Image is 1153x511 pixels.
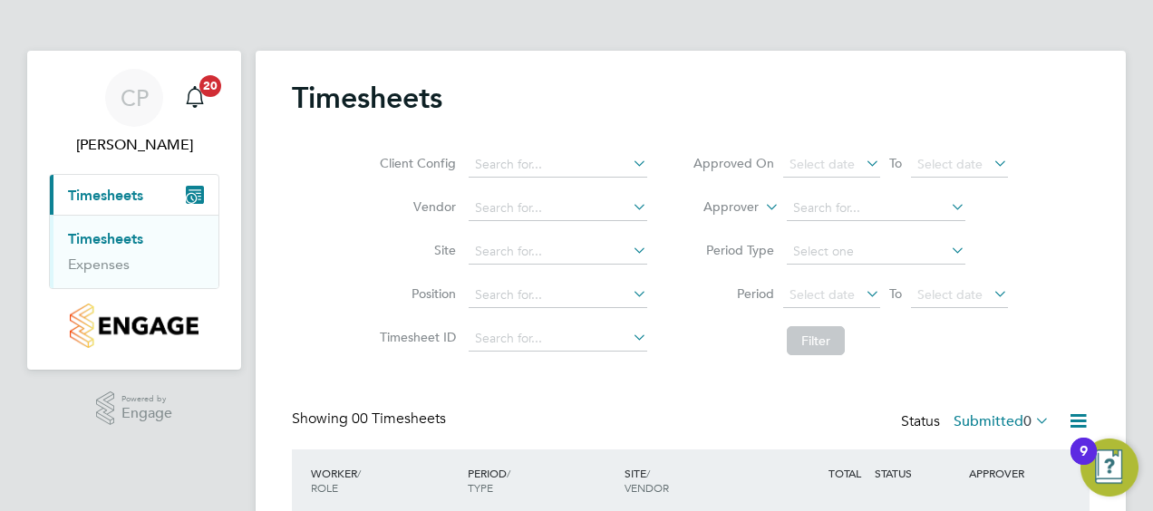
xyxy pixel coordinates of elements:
[27,51,241,370] nav: Main navigation
[68,255,130,273] a: Expenses
[352,410,446,428] span: 00 Timesheets
[292,80,442,116] h2: Timesheets
[625,480,669,495] span: VENDOR
[374,155,456,171] label: Client Config
[49,134,219,156] span: Connor Pattenden
[646,466,650,480] span: /
[507,466,510,480] span: /
[469,283,647,308] input: Search for...
[787,326,845,355] button: Filter
[1023,412,1032,430] span: 0
[693,155,774,171] label: Approved On
[469,326,647,352] input: Search for...
[50,175,218,215] button: Timesheets
[49,69,219,156] a: CP[PERSON_NAME]
[828,466,861,480] span: TOTAL
[49,304,219,348] a: Go to home page
[68,230,143,247] a: Timesheets
[121,406,172,421] span: Engage
[693,285,774,302] label: Period
[917,286,983,303] span: Select date
[199,75,221,97] span: 20
[374,198,456,215] label: Vendor
[1080,451,1088,475] div: 9
[790,286,855,303] span: Select date
[787,196,965,221] input: Search for...
[954,412,1050,430] label: Submitted
[469,196,647,221] input: Search for...
[964,457,1059,489] div: APPROVER
[884,151,907,175] span: To
[469,152,647,178] input: Search for...
[292,410,450,429] div: Showing
[70,304,198,348] img: countryside-properties-logo-retina.png
[374,242,456,258] label: Site
[884,282,907,305] span: To
[68,187,143,204] span: Timesheets
[177,69,213,127] a: 20
[1080,439,1138,497] button: Open Resource Center, 9 new notifications
[121,86,149,110] span: CP
[620,457,777,504] div: SITE
[677,198,759,217] label: Approver
[870,457,964,489] div: STATUS
[917,156,983,172] span: Select date
[311,480,338,495] span: ROLE
[121,391,172,407] span: Powered by
[96,391,173,426] a: Powered byEngage
[901,410,1053,435] div: Status
[787,239,965,265] input: Select one
[468,480,493,495] span: TYPE
[374,285,456,302] label: Position
[50,215,218,288] div: Timesheets
[463,457,620,504] div: PERIOD
[357,466,361,480] span: /
[374,329,456,345] label: Timesheet ID
[790,156,855,172] span: Select date
[306,457,463,504] div: WORKER
[469,239,647,265] input: Search for...
[693,242,774,258] label: Period Type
